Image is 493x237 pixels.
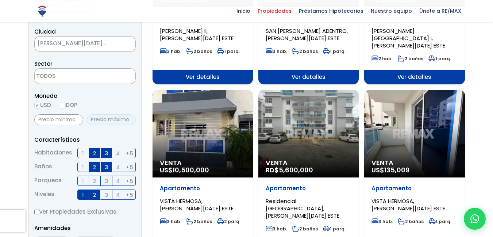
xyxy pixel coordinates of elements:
[153,70,253,84] span: Ver detalles
[186,48,212,54] span: 2 baños
[126,190,133,199] span: +5
[34,148,72,158] span: Habitaciones
[416,5,465,16] span: Únete a RE/MAX
[126,163,133,172] span: +5
[258,70,359,84] span: Ver detalles
[217,218,240,225] span: 2 parq.
[217,48,240,54] span: 1 parq.
[34,100,51,110] label: USD
[398,218,424,225] span: 2 baños
[429,218,451,225] span: 1 parq.
[279,165,313,175] span: 5,600,000
[173,165,209,175] span: 10,500,000
[371,27,445,49] span: [PERSON_NAME][GEOGRAPHIC_DATA] I, [PERSON_NAME][DATE] ESTE
[371,56,393,62] span: 2 hab.
[93,190,96,199] span: 2
[34,162,52,172] span: Baños
[116,163,120,172] span: 4
[233,5,254,16] span: Inicio
[160,48,181,54] span: 3 hab.
[34,114,83,125] input: Precio mínimo
[371,218,393,225] span: 3 hab.
[292,48,318,54] span: 2 baños
[186,218,212,225] span: 2 baños
[428,56,451,62] span: 1 parq.
[34,207,136,216] label: Ver Propiedades Exclusivas
[124,41,128,47] span: ×
[34,223,136,233] p: Amenidades
[105,190,108,199] span: 3
[371,165,409,175] span: US$
[116,176,120,186] span: 4
[82,163,84,172] span: 1
[116,190,120,199] span: 4
[82,176,84,186] span: 1
[34,210,39,214] input: Ver Propiedades Exclusivas
[266,197,339,219] span: Residencial [GEOGRAPHIC_DATA], [PERSON_NAME][DATE] ESTE
[160,27,234,42] span: [PERSON_NAME] II, [PERSON_NAME][DATE] ESTE
[34,60,53,68] span: Sector
[364,70,465,84] span: Ver detalles
[292,226,318,232] span: 2 baños
[34,176,62,186] span: Parqueos
[371,159,457,167] span: Venta
[254,5,295,16] span: Propiedades
[60,103,66,108] input: DOP
[160,185,246,192] p: Apartamento
[371,185,457,192] p: Apartamento
[160,218,181,225] span: 3 hab.
[266,48,287,54] span: 3 hab.
[93,176,96,186] span: 2
[266,165,313,175] span: RD$
[34,28,56,35] span: Ciudad
[60,100,77,110] label: DOP
[35,69,105,84] textarea: Search
[34,190,54,200] span: Niveles
[34,103,40,108] input: USD
[266,185,351,192] p: Apartamento
[34,36,136,52] span: SANTO DOMINGO ESTE
[398,56,423,62] span: 2 baños
[117,38,128,50] button: Remove all items
[160,165,209,175] span: US$
[34,135,136,144] p: Características
[367,5,416,16] span: Nuestro equipo
[35,38,117,49] span: SANTO DOMINGO ESTE
[34,91,136,100] span: Moneda
[266,159,351,167] span: Venta
[160,197,234,212] span: VISTA HERMOSA, [PERSON_NAME][DATE] ESTE
[266,27,348,42] span: SAN [PERSON_NAME] ADENTRO, [PERSON_NAME][DATE] ESTE
[105,176,108,186] span: 3
[105,163,108,172] span: 3
[105,149,108,158] span: 3
[295,5,367,16] span: Préstamos Hipotecarios
[160,159,246,167] span: Venta
[126,149,133,158] span: +5
[36,5,49,18] img: Logo de REMAX
[323,48,346,54] span: 1 parq.
[82,149,84,158] span: 1
[126,176,133,186] span: +5
[323,226,346,232] span: 1 parq.
[384,165,409,175] span: 135,009
[266,226,287,232] span: 3 hab.
[93,149,96,158] span: 2
[82,190,84,199] span: 1
[93,163,96,172] span: 2
[87,114,136,125] input: Precio máximo
[371,197,445,212] span: VISTA HERMOSA, [PERSON_NAME][DATE] ESTE
[116,149,120,158] span: 4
